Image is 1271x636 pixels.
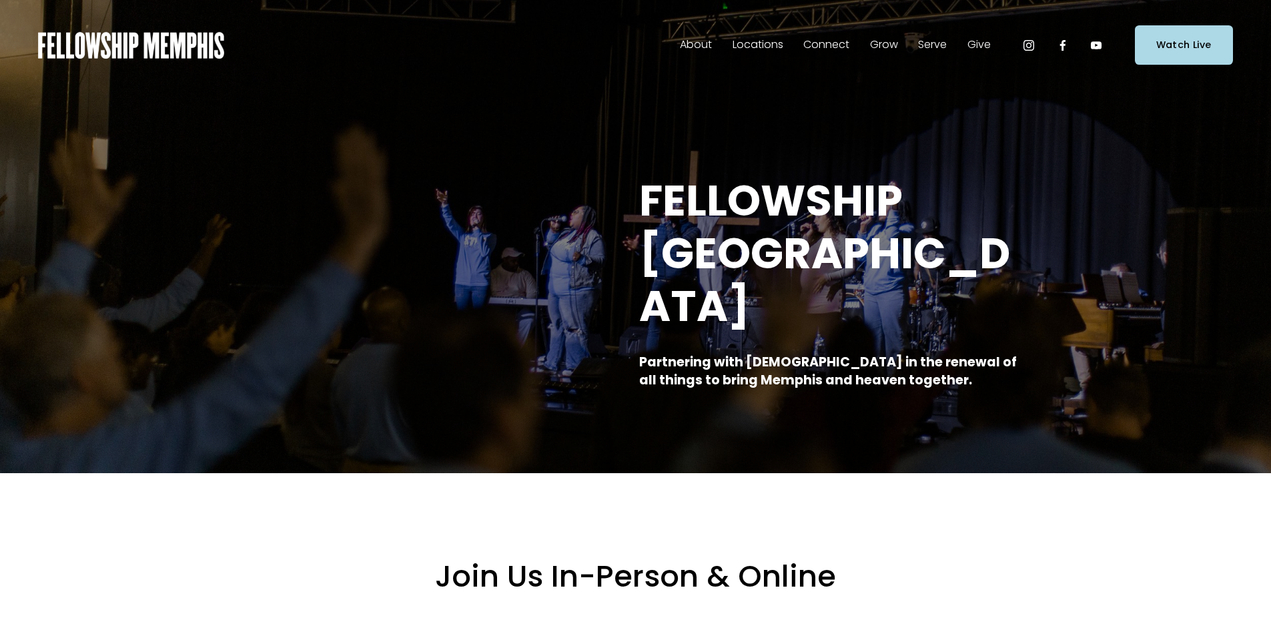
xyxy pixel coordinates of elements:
span: Connect [803,35,849,55]
a: Instagram [1022,39,1035,52]
h2: Join Us In-Person & Online [236,557,1036,596]
span: Serve [918,35,947,55]
a: YouTube [1090,39,1103,52]
a: folder dropdown [967,35,991,56]
a: Facebook [1056,39,1070,52]
img: Fellowship Memphis [38,32,224,59]
a: folder dropdown [870,35,898,56]
span: Locations [733,35,783,55]
strong: FELLOWSHIP [GEOGRAPHIC_DATA] [639,171,1010,336]
a: folder dropdown [680,35,712,56]
a: folder dropdown [918,35,947,56]
a: folder dropdown [733,35,783,56]
a: folder dropdown [803,35,849,56]
span: Give [967,35,991,55]
strong: Partnering with [DEMOGRAPHIC_DATA] in the renewal of all things to bring Memphis and heaven toget... [639,353,1019,389]
a: Watch Live [1135,25,1233,65]
span: Grow [870,35,898,55]
span: About [680,35,712,55]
